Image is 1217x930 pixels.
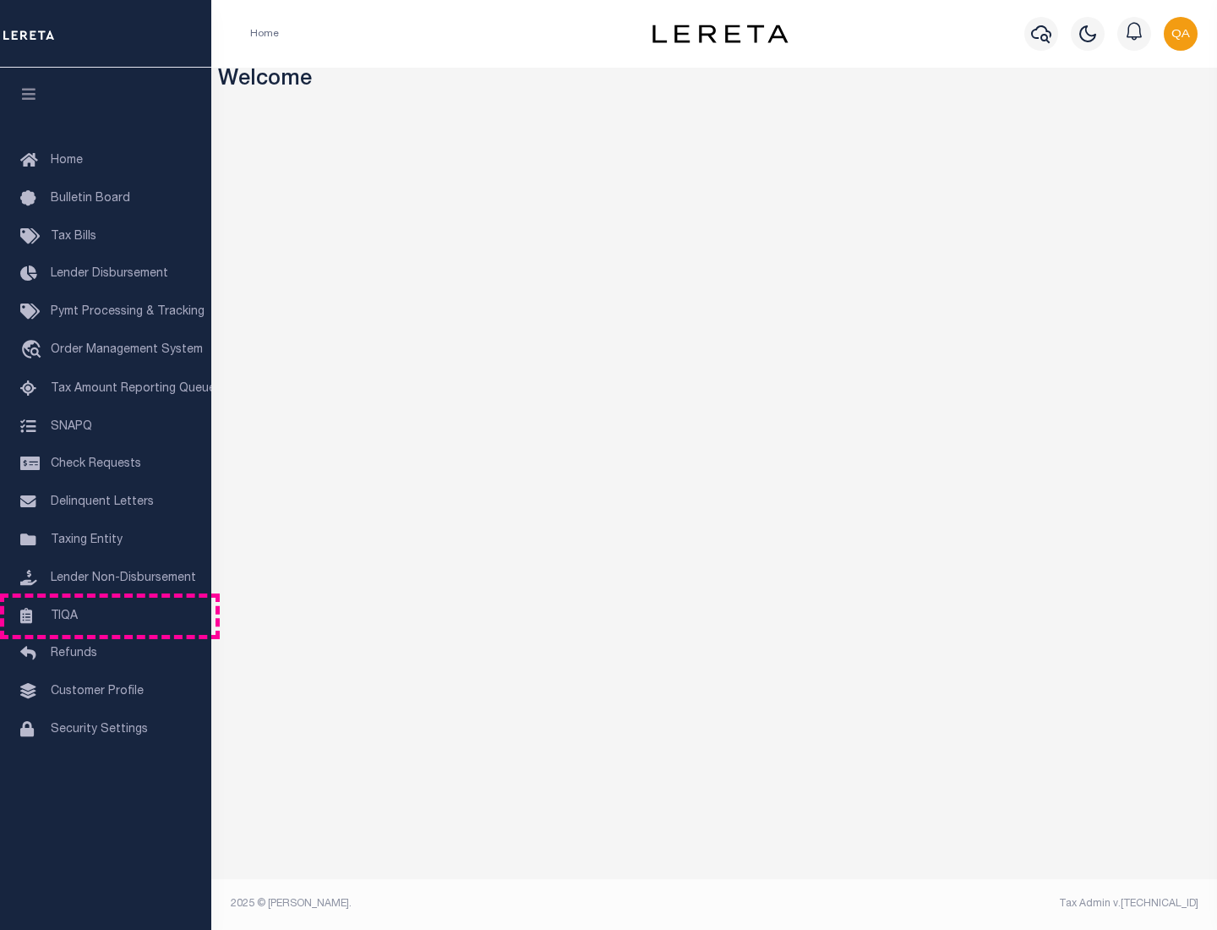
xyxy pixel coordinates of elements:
[218,68,1211,94] h3: Welcome
[51,458,141,470] span: Check Requests
[51,496,154,508] span: Delinquent Letters
[51,420,92,432] span: SNAPQ
[51,193,130,205] span: Bulletin Board
[20,340,47,362] i: travel_explore
[51,231,96,243] span: Tax Bills
[51,306,205,318] span: Pymt Processing & Tracking
[51,268,168,280] span: Lender Disbursement
[51,686,144,697] span: Customer Profile
[51,572,196,584] span: Lender Non-Disbursement
[218,896,715,911] div: 2025 © [PERSON_NAME].
[51,344,203,356] span: Order Management System
[250,26,279,41] li: Home
[727,896,1198,911] div: Tax Admin v.[TECHNICAL_ID]
[51,724,148,736] span: Security Settings
[51,155,83,167] span: Home
[1164,17,1198,51] img: svg+xml;base64,PHN2ZyB4bWxucz0iaHR0cDovL3d3dy53My5vcmcvMjAwMC9zdmciIHBvaW50ZXItZXZlbnRzPSJub25lIi...
[51,648,97,659] span: Refunds
[652,25,788,43] img: logo-dark.svg
[51,383,216,395] span: Tax Amount Reporting Queue
[51,534,123,546] span: Taxing Entity
[51,610,78,621] span: TIQA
